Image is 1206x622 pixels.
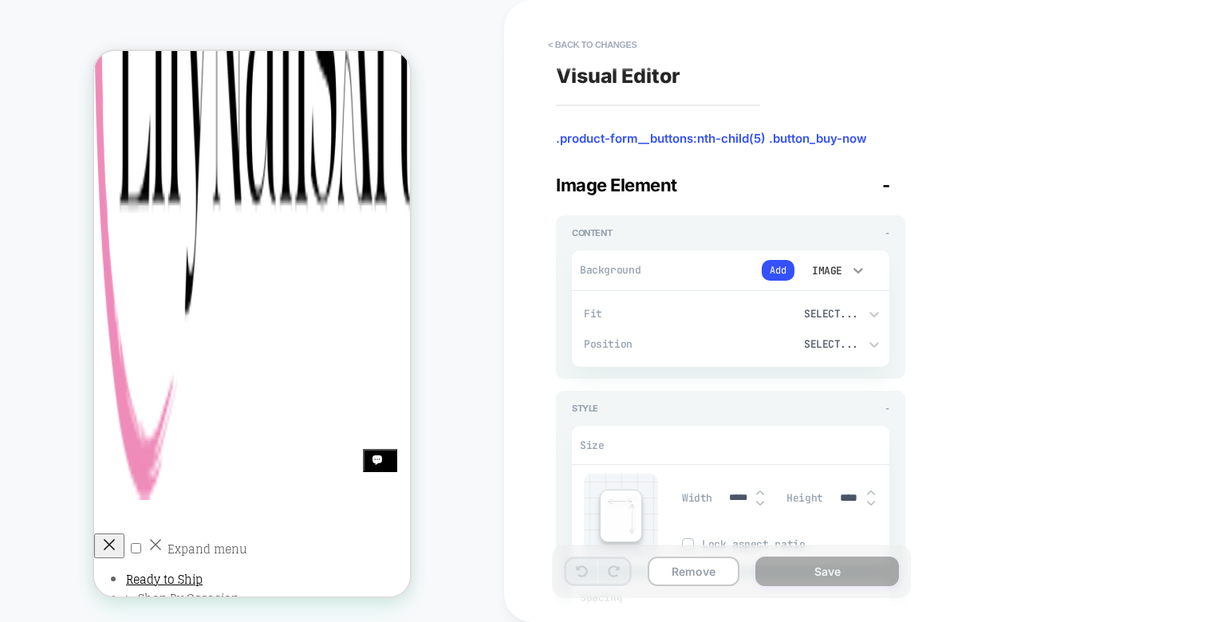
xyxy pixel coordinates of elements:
span: Lock aspect ratio [702,537,889,551]
img: up [756,490,764,496]
a: Ready to Ship [32,518,108,538]
span: - [882,175,890,195]
div: Image [809,264,842,278]
button: Remove [648,557,739,586]
span: Style [572,403,598,414]
div: Select... [752,307,859,321]
span: .product-form__buttons:nth-child(5) .button_buy-now [556,131,905,147]
summary: Shop By Occasion [32,538,316,557]
span: Content [572,227,612,238]
span: Fit [584,307,737,321]
button: Add [762,260,794,281]
span: Size [580,439,604,452]
span: Height [786,491,823,505]
div: Select... [752,337,859,351]
span: - [885,227,889,238]
span: Background [580,263,651,277]
span: Position [584,337,737,351]
button: Save [755,557,899,586]
span: Shop By Occasion [44,537,145,557]
span: Image Element [556,175,677,195]
img: edit [606,496,637,537]
span: Expand menu [73,488,153,508]
inbox-online-store-chat: Shopify online store chat [269,398,303,450]
span: - [885,403,889,414]
img: down [867,500,875,506]
img: down [756,500,764,506]
span: Width [682,491,712,505]
button: < Back to changes [540,32,645,57]
img: up [867,490,875,496]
